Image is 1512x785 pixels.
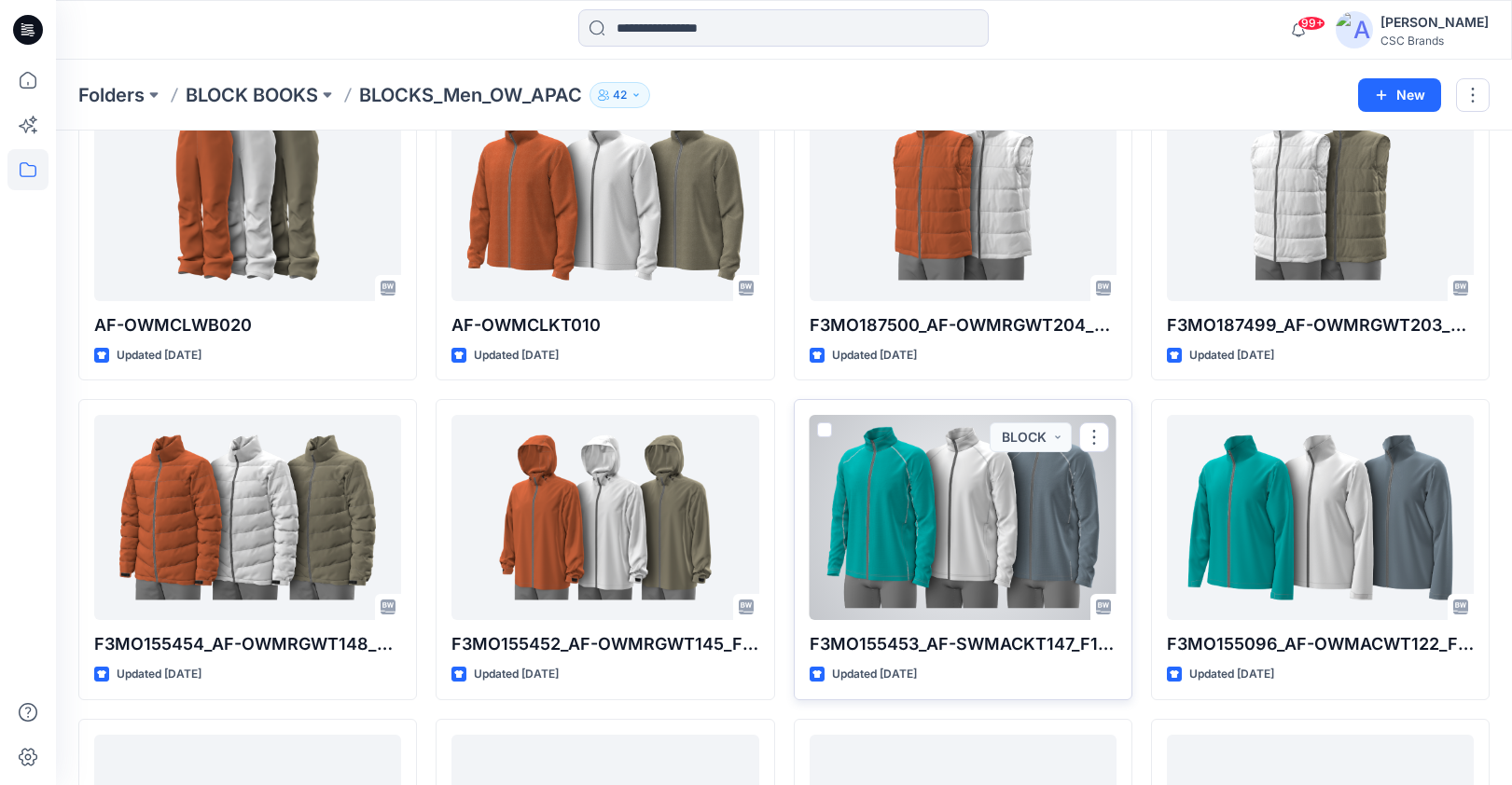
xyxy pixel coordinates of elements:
[590,82,650,108] button: 42
[359,82,582,108] p: BLOCKS_Men_OW_APAC
[810,415,1117,620] a: F3MO155453_AF-SWMACKT147_F13_PAACT_VFA
[1167,415,1474,620] a: F3MO155096_AF-OWMACWT122_F13_PAACT_VFA
[1336,11,1373,48] img: avatar
[117,346,201,365] p: Updated [DATE]
[94,631,401,657] p: F3MO155454_AF-OWMRGWT148_F13_PAREG_VFA
[1297,16,1325,31] span: 99+
[94,415,401,620] a: F3MO155454_AF-OWMRGWT148_F13_PAREG_VFA
[451,631,758,657] p: F3MO155452_AF-OWMRGWT145_F13_PAREG_VFA
[832,665,917,684] p: Updated [DATE]
[810,96,1117,301] a: F3MO187500_AF-OWMRGWT204_F13_PAREG_VFA
[1167,312,1474,338] p: F3MO187499_AF-OWMRGWT203_F13_PAREG_VFA
[94,96,401,301] a: AF-OWMCLWB020
[1380,34,1489,48] div: CSC Brands
[186,82,318,108] a: BLOCK BOOKS
[1167,96,1474,301] a: F3MO187499_AF-OWMRGWT203_F13_PAREG_VFA
[832,346,917,365] p: Updated [DATE]
[1189,346,1274,365] p: Updated [DATE]
[117,665,201,684] p: Updated [DATE]
[1380,11,1489,34] div: [PERSON_NAME]
[810,312,1117,338] p: F3MO187500_AF-OWMRGWT204_F13_PAREG_VFA
[613,85,627,105] p: 42
[451,312,758,338] p: AF-OWMCLKT010
[451,96,758,301] a: AF-OWMCLKT010
[1358,78,1441,112] button: New
[1167,631,1474,657] p: F3MO155096_AF-OWMACWT122_F13_PAACT_VFA
[451,415,758,620] a: F3MO155452_AF-OWMRGWT145_F13_PAREG_VFA
[78,82,145,108] a: Folders
[474,665,559,684] p: Updated [DATE]
[810,631,1117,657] p: F3MO155453_AF-SWMACKT147_F13_PAACT_VFA
[474,346,559,365] p: Updated [DATE]
[1189,665,1274,684] p: Updated [DATE]
[94,312,401,338] p: AF-OWMCLWB020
